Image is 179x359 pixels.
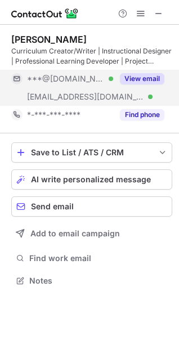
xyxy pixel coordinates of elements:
[31,148,153,157] div: Save to List / ATS / CRM
[120,73,164,84] button: Reveal Button
[11,169,172,190] button: AI write personalized message
[11,250,172,266] button: Find work email
[11,46,172,66] div: Curriculum Creator/Writer | Instructional Designer | Professional Learning Developer | Project Ma...
[31,202,74,211] span: Send email
[11,223,172,244] button: Add to email campaign
[11,142,172,163] button: save-profile-one-click
[11,7,79,20] img: ContactOut v5.3.10
[11,34,87,45] div: [PERSON_NAME]
[120,109,164,120] button: Reveal Button
[29,276,168,286] span: Notes
[31,175,151,184] span: AI write personalized message
[11,273,172,289] button: Notes
[27,74,105,84] span: ***@[DOMAIN_NAME]
[30,229,120,238] span: Add to email campaign
[11,196,172,217] button: Send email
[29,253,168,263] span: Find work email
[27,92,144,102] span: [EMAIL_ADDRESS][DOMAIN_NAME]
